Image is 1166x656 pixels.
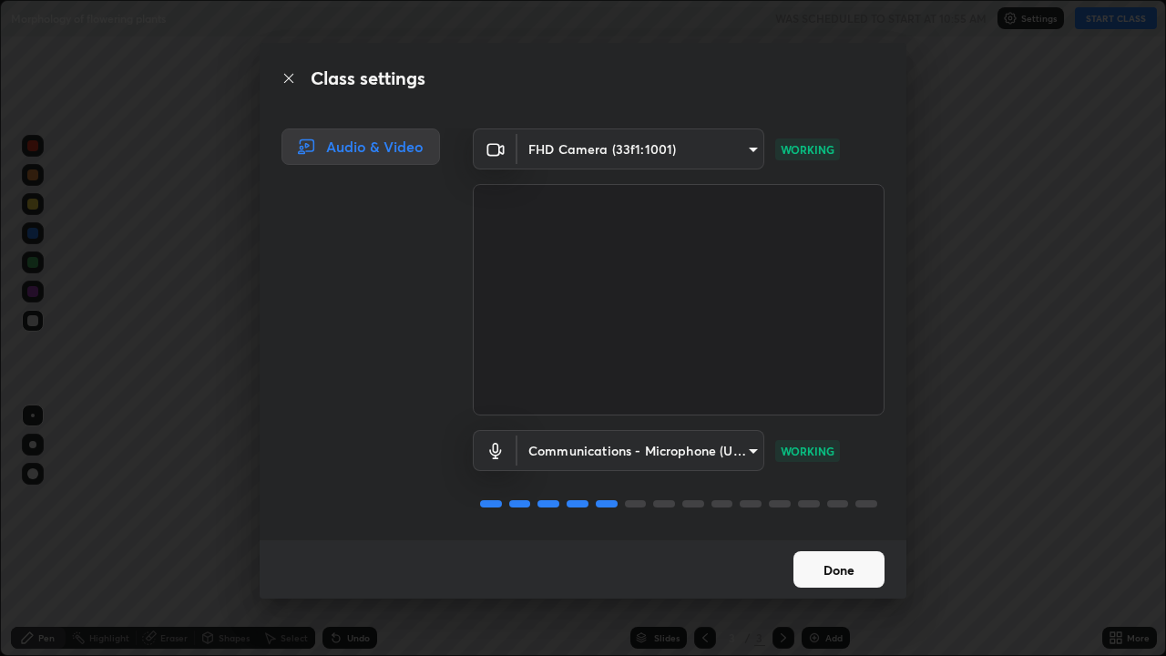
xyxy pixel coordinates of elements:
[281,128,440,165] div: Audio & Video
[781,443,834,459] p: WORKING
[311,65,425,92] h2: Class settings
[781,141,834,158] p: WORKING
[793,551,885,588] button: Done
[517,430,764,471] div: FHD Camera (33f1:1001)
[517,128,764,169] div: FHD Camera (33f1:1001)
